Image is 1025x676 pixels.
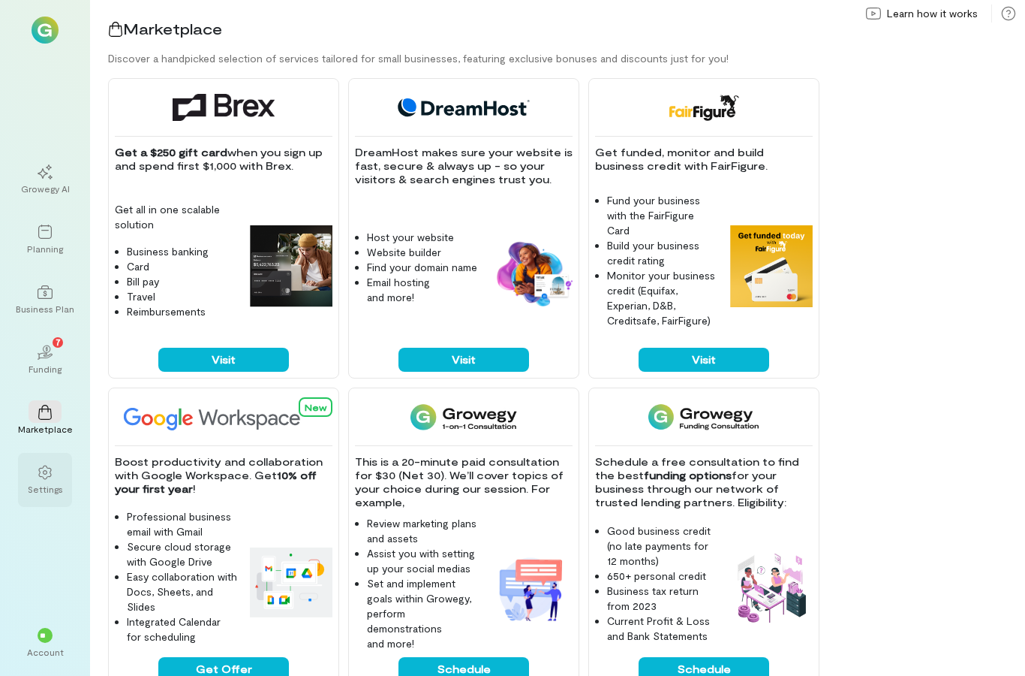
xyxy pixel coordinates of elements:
[595,455,813,509] p: Schedule a free consultation to find the best for your business through our network of trusted le...
[115,146,227,158] strong: Get a $250 gift card
[595,146,813,173] p: Get funded, monitor and build business credit with FairFigure.
[490,548,573,630] img: 1-on-1 Consultation feature
[21,183,70,195] div: Growegy AI
[123,20,222,38] span: Marketplace
[668,94,739,121] img: FairFigure
[367,260,478,275] li: Find your domain name
[127,274,238,289] li: Bill pay
[127,304,238,319] li: Reimbursements
[887,6,978,21] span: Learn how it works
[18,213,72,267] a: Planning
[367,275,478,305] li: Email hosting and more!
[18,423,73,435] div: Marketplace
[410,403,516,430] img: 1-on-1 Consultation
[367,230,478,245] li: Host your website
[398,348,529,372] button: Visit
[607,614,718,644] li: Current Profit & Loss and Bank Statements
[355,455,573,509] p: This is a 20-minute paid consultation for $30 (Net 30). We’ll cover topics of your choice during ...
[115,403,335,430] img: Google Workspace
[18,152,72,207] a: Growegy AI
[115,469,320,495] strong: 10% off your first year
[607,584,718,614] li: Business tax return from 2023
[127,244,238,259] li: Business banking
[27,646,64,658] div: Account
[367,546,478,576] li: Assist you with setting up your social medias
[607,268,718,328] li: Monitor your business credit (Equifax, Experian, D&B, Creditsafe, FairFigure)
[607,238,718,268] li: Build your business credit rating
[367,516,478,546] li: Review marketing plans and assets
[355,146,573,186] p: DreamHost makes sure your website is fast, secure & always up - so your visitors & search engines...
[367,576,478,651] li: Set and implement goals within Growegy, perform demonstrations and more!
[29,363,62,375] div: Funding
[250,548,332,617] img: Google Workspace feature
[127,259,238,274] li: Card
[115,455,332,496] p: Boost productivity and collaboration with Google Workspace. Get !
[108,51,1025,66] div: Discover a handpicked selection of services tailored for small businesses, featuring exclusive bo...
[607,569,718,584] li: 650+ personal credit
[158,348,289,372] button: Visit
[127,509,238,539] li: Professional business email with Gmail
[127,539,238,569] li: Secure cloud storage with Google Drive
[18,393,72,447] a: Marketplace
[127,614,238,644] li: Integrated Calendar for scheduling
[18,273,72,327] a: Business Plan
[367,245,478,260] li: Website builder
[27,243,63,255] div: Planning
[644,469,732,481] strong: funding options
[639,348,769,372] button: Visit
[648,403,759,430] img: Funding Consultation
[250,225,332,308] img: Brex feature
[392,94,535,121] img: DreamHost
[730,225,813,308] img: FairFigure feature
[305,402,326,412] span: New
[127,569,238,614] li: Easy collaboration with Docs, Sheets, and Slides
[115,202,238,232] p: Get all in one scalable solution
[16,303,74,315] div: Business Plan
[18,453,72,507] a: Settings
[127,289,238,304] li: Travel
[730,548,813,630] img: Funding Consultation feature
[607,193,718,238] li: Fund your business with the FairFigure Card
[56,335,61,349] span: 7
[607,524,718,569] li: Good business credit (no late payments for 12 months)
[173,94,275,121] img: Brex
[115,146,332,173] p: when you sign up and spend first $1,000 with Brex.
[490,239,573,308] img: DreamHost feature
[18,333,72,387] a: Funding
[28,483,63,495] div: Settings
